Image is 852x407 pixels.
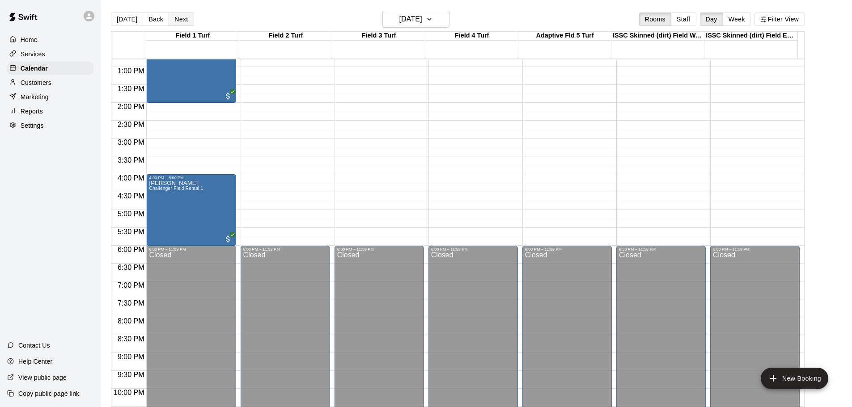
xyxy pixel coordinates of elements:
[146,31,236,103] div: 12:00 PM – 2:00 PM: Briley Wall
[111,13,143,26] button: [DATE]
[224,235,233,243] span: All customers have paid
[115,246,147,253] span: 6:00 PM
[755,13,805,26] button: Filter View
[115,174,147,182] span: 4:00 PM
[525,247,609,252] div: 6:00 PM – 11:59 PM
[7,47,93,61] a: Services
[700,13,723,26] button: Day
[382,11,449,28] button: [DATE]
[18,373,67,382] p: View public page
[115,371,147,378] span: 9:30 PM
[18,341,50,350] p: Contact Us
[115,281,147,289] span: 7:00 PM
[704,32,797,40] div: ISSC Skinned (dirt) Field East
[713,247,797,252] div: 6:00 PM – 11:59 PM
[7,76,93,89] a: Customers
[169,13,194,26] button: Next
[723,13,751,26] button: Week
[115,335,147,343] span: 8:30 PM
[21,78,51,87] p: Customers
[21,64,48,73] p: Calendar
[115,156,147,164] span: 3:30 PM
[21,107,43,116] p: Reports
[761,368,828,389] button: add
[115,353,147,361] span: 9:00 PM
[115,138,147,146] span: 3:00 PM
[115,85,147,92] span: 1:30 PM
[115,121,147,128] span: 2:30 PM
[111,389,146,396] span: 10:00 PM
[224,92,233,101] span: All customers have paid
[518,32,611,40] div: Adaptive Fld 5 Turf
[115,317,147,325] span: 8:00 PM
[7,90,93,104] a: Marketing
[239,32,332,40] div: Field 2 Turf
[7,62,93,75] a: Calendar
[149,186,203,191] span: Challenger Field Rental 1
[115,103,147,110] span: 2:00 PM
[425,32,518,40] div: Field 4 Turf
[115,67,147,75] span: 1:00 PM
[21,121,44,130] p: Settings
[21,50,45,59] p: Services
[399,13,422,25] h6: [DATE]
[21,92,49,101] p: Marketing
[7,119,93,132] a: Settings
[337,247,421,252] div: 6:00 PM – 11:59 PM
[115,299,147,307] span: 7:30 PM
[146,174,236,246] div: 4:00 PM – 6:00 PM: Jason Stouten
[115,264,147,271] span: 6:30 PM
[115,192,147,200] span: 4:30 PM
[7,105,93,118] a: Reports
[115,228,147,235] span: 5:30 PM
[149,176,233,180] div: 4:00 PM – 6:00 PM
[21,35,38,44] p: Home
[18,389,79,398] p: Copy public page link
[115,210,147,218] span: 5:00 PM
[146,32,239,40] div: Field 1 Turf
[149,247,233,252] div: 6:00 PM – 11:59 PM
[18,357,52,366] p: Help Center
[671,13,696,26] button: Staff
[619,247,703,252] div: 6:00 PM – 11:59 PM
[332,32,425,40] div: Field 3 Turf
[143,13,169,26] button: Back
[639,13,671,26] button: Rooms
[7,33,93,46] a: Home
[243,247,327,252] div: 6:00 PM – 11:59 PM
[611,32,704,40] div: ISSC Skinned (dirt) Field West
[431,247,515,252] div: 6:00 PM – 11:59 PM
